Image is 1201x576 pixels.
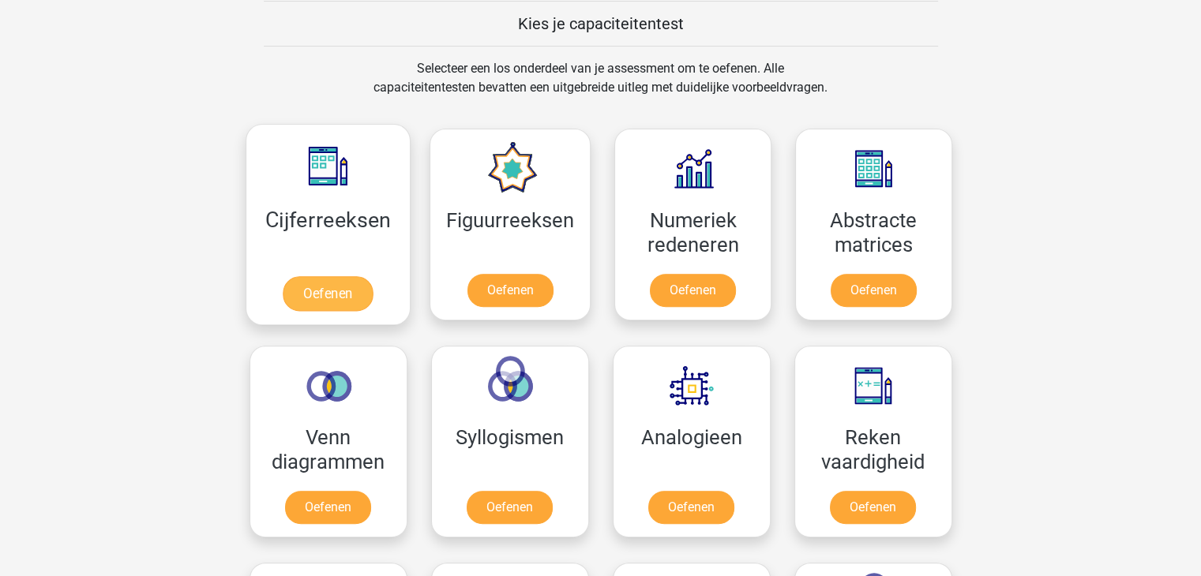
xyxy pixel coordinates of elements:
[830,491,916,524] a: Oefenen
[648,491,734,524] a: Oefenen
[467,274,554,307] a: Oefenen
[467,491,553,524] a: Oefenen
[358,59,843,116] div: Selecteer een los onderdeel van je assessment om te oefenen. Alle capaciteitentesten bevatten een...
[264,14,938,33] h5: Kies je capaciteitentest
[285,491,371,524] a: Oefenen
[831,274,917,307] a: Oefenen
[650,274,736,307] a: Oefenen
[283,276,373,311] a: Oefenen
